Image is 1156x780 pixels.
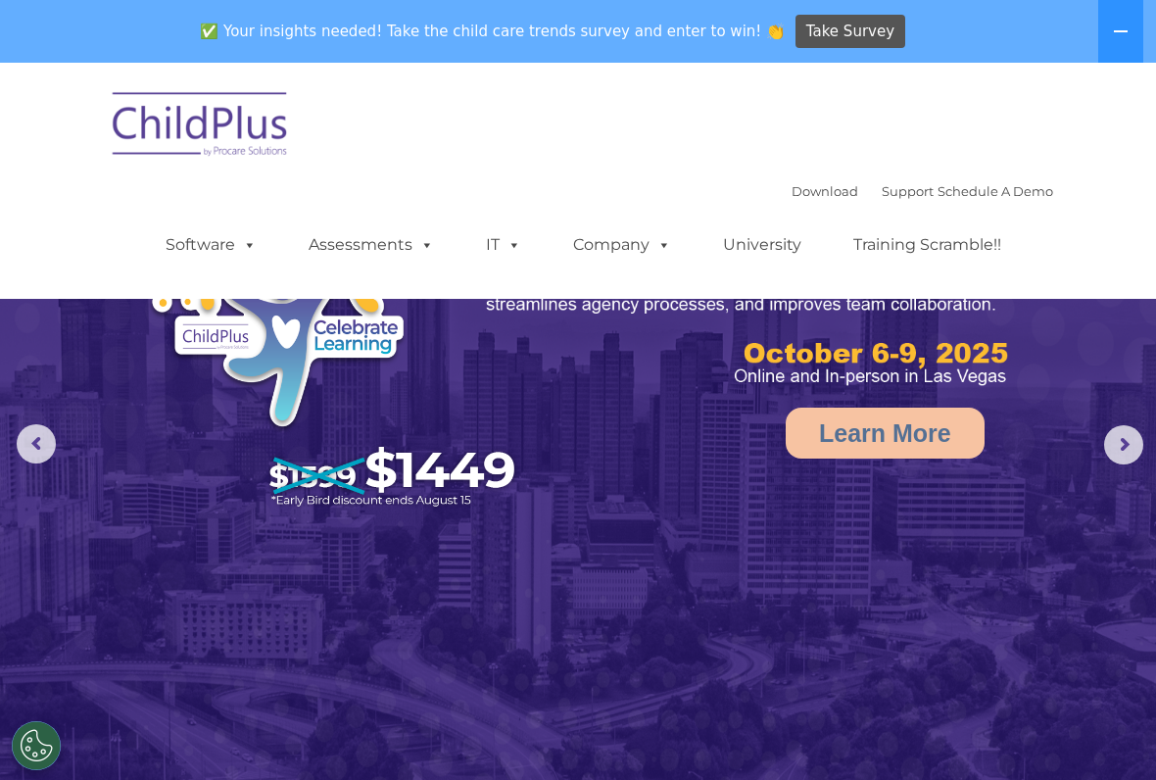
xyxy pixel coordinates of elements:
a: Software [146,225,276,265]
a: Support [882,183,934,199]
a: Assessments [289,225,454,265]
font: | [792,183,1053,199]
span: ✅ Your insights needed! Take the child care trends survey and enter to win! 👏 [193,13,793,51]
span: Take Survey [806,15,894,49]
a: Training Scramble!! [834,225,1021,265]
a: Schedule A Demo [938,183,1053,199]
button: Cookies Settings [12,721,61,770]
a: University [703,225,821,265]
a: Learn More [786,408,985,459]
a: IT [466,225,541,265]
a: Take Survey [795,15,906,49]
img: ChildPlus by Procare Solutions [103,78,299,176]
a: Download [792,183,858,199]
a: Company [554,225,691,265]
